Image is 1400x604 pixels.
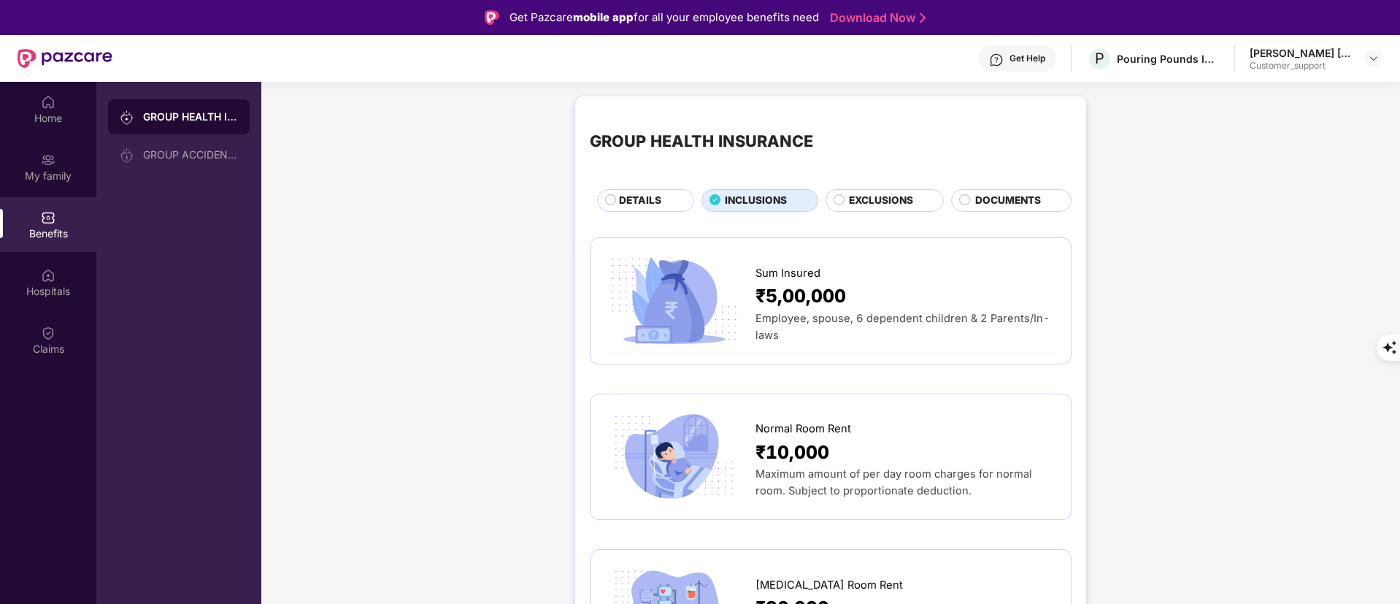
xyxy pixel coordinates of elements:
strong: mobile app [573,10,634,24]
span: Sum Insured [755,265,820,282]
div: Get Pazcare for all your employee benefits need [509,9,819,26]
img: svg+xml;base64,PHN2ZyBpZD0iQmVuZWZpdHMiIHhtbG5zPSJodHRwOi8vd3d3LnczLm9yZy8yMDAwL3N2ZyIgd2lkdGg9Ij... [41,210,55,225]
img: svg+xml;base64,PHN2ZyBpZD0iQ2xhaW0iIHhtbG5zPSJodHRwOi8vd3d3LnczLm9yZy8yMDAwL3N2ZyIgd2lkdGg9IjIwIi... [41,326,55,340]
img: icon [605,409,743,505]
div: Get Help [1009,53,1045,64]
div: [PERSON_NAME] [PERSON_NAME] [1250,46,1352,60]
span: Maximum amount of per day room charges for normal room. Subject to proportionate deduction. [755,467,1032,497]
span: ₹10,000 [755,438,829,467]
img: svg+xml;base64,PHN2ZyBpZD0iSGVscC0zMngzMiIgeG1sbnM9Imh0dHA6Ly93d3cudzMub3JnLzIwMDAvc3ZnIiB3aWR0aD... [989,53,1004,67]
img: Stroke [920,10,926,26]
a: Download Now [830,10,921,26]
img: icon [605,253,743,349]
span: Employee, spouse, 6 dependent children & 2 Parents/In-laws [755,312,1050,342]
span: [MEDICAL_DATA] Room Rent [755,577,903,594]
div: GROUP HEALTH INSURANCE [590,129,813,153]
div: Pouring Pounds India Pvt Ltd (CashKaro and EarnKaro) [1117,52,1219,66]
img: svg+xml;base64,PHN2ZyBpZD0iSG9tZSIgeG1sbnM9Imh0dHA6Ly93d3cudzMub3JnLzIwMDAvc3ZnIiB3aWR0aD0iMjAiIG... [41,95,55,110]
img: New Pazcare Logo [18,49,112,68]
span: DETAILS [619,193,661,209]
span: EXCLUSIONS [849,193,913,209]
img: svg+xml;base64,PHN2ZyB3aWR0aD0iMjAiIGhlaWdodD0iMjAiIHZpZXdCb3g9IjAgMCAyMCAyMCIgZmlsbD0ibm9uZSIgeG... [120,110,134,125]
img: svg+xml;base64,PHN2ZyB3aWR0aD0iMjAiIGhlaWdodD0iMjAiIHZpZXdCb3g9IjAgMCAyMCAyMCIgZmlsbD0ibm9uZSIgeG... [120,148,134,163]
div: Customer_support [1250,60,1352,72]
img: svg+xml;base64,PHN2ZyBpZD0iSG9zcGl0YWxzIiB4bWxucz0iaHR0cDovL3d3dy53My5vcmcvMjAwMC9zdmciIHdpZHRoPS... [41,268,55,283]
span: ₹5,00,000 [755,282,846,310]
span: Normal Room Rent [755,421,851,437]
span: INCLUSIONS [725,193,787,209]
div: GROUP ACCIDENTAL INSURANCE [143,149,238,161]
img: svg+xml;base64,PHN2ZyB3aWR0aD0iMjAiIGhlaWdodD0iMjAiIHZpZXdCb3g9IjAgMCAyMCAyMCIgZmlsbD0ibm9uZSIgeG... [41,153,55,167]
img: Logo [485,10,499,25]
span: DOCUMENTS [975,193,1041,209]
div: GROUP HEALTH INSURANCE [143,110,238,124]
img: svg+xml;base64,PHN2ZyBpZD0iRHJvcGRvd24tMzJ4MzIiIHhtbG5zPSJodHRwOi8vd3d3LnczLm9yZy8yMDAwL3N2ZyIgd2... [1368,53,1380,64]
span: P [1095,50,1104,67]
